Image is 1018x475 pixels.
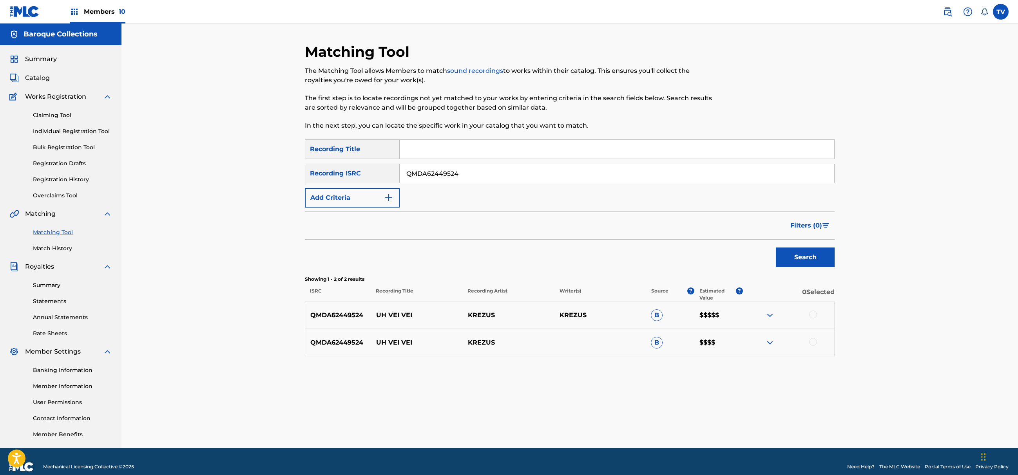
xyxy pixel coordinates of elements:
[33,430,112,439] a: Member Benefits
[651,287,668,302] p: Source
[9,54,57,64] a: SummarySummary
[33,127,112,135] a: Individual Registration Tool
[25,347,81,356] span: Member Settings
[33,366,112,374] a: Banking Information
[687,287,694,294] span: ?
[462,287,554,302] p: Recording Artist
[981,445,986,469] div: Ziehen
[996,329,1018,392] iframe: Resource Center
[25,209,56,219] span: Matching
[103,209,112,219] img: expand
[371,287,462,302] p: Recording Title
[554,311,646,320] p: KREZUS
[993,4,1009,20] div: User Menu
[33,382,112,390] a: Member Information
[33,228,112,237] a: Matching Tool
[736,287,743,294] span: ?
[447,67,503,74] a: sound recordings
[975,463,1009,470] a: Privacy Policy
[694,311,743,320] p: $$$$$
[9,347,19,356] img: Member Settings
[786,216,835,235] button: Filters (0)
[25,54,57,64] span: Summary
[33,244,112,253] a: Match History
[554,287,646,302] p: Writer(s)
[33,398,112,406] a: User Permissions
[371,311,463,320] p: UH VEI VEI
[305,43,413,61] h2: Matching Tool
[33,329,112,338] a: Rate Sheets
[9,209,19,219] img: Matching
[694,338,743,347] p: $$$$
[879,463,920,470] a: The MLC Website
[963,7,973,16] img: help
[33,297,112,305] a: Statements
[43,463,134,470] span: Mechanical Licensing Collective © 2025
[25,262,54,271] span: Royalties
[305,311,371,320] p: QMDA62449524
[9,73,19,83] img: Catalog
[9,262,19,271] img: Royalties
[305,188,400,208] button: Add Criteria
[103,262,112,271] img: expand
[103,92,112,101] img: expand
[847,463,875,470] a: Need Help?
[776,247,835,267] button: Search
[651,337,663,349] span: B
[371,338,463,347] p: UH VEI VEI
[960,4,976,20] div: Help
[84,7,125,16] span: Members
[305,66,713,85] p: The Matching Tool allows Members to match to works within their catalog. This ensures you'll coll...
[925,463,971,470] a: Portal Terms of Use
[743,287,835,302] p: 0 Selected
[384,193,393,202] img: 9d2ae6d4665cec9f34b9.svg
[305,338,371,347] p: QMDA62449524
[699,287,735,302] p: Estimated Value
[940,4,955,20] a: Public Search
[33,414,112,423] a: Contact Information
[305,139,835,271] form: Search Form
[943,7,952,16] img: search
[33,191,112,200] a: Overclaims Tool
[651,309,663,321] span: B
[70,7,79,16] img: Top Rightsholders
[33,175,112,184] a: Registration History
[305,276,835,283] p: Showing 1 - 2 of 2 results
[980,8,988,16] div: Notifications
[462,338,554,347] p: KREZUS
[462,311,554,320] p: KREZUS
[822,223,829,228] img: filter
[25,92,86,101] span: Works Registration
[765,311,775,320] img: expand
[979,437,1018,475] div: Chat-Widget
[33,313,112,321] a: Annual Statements
[33,111,112,119] a: Claiming Tool
[33,281,112,289] a: Summary
[9,73,50,83] a: CatalogCatalog
[9,92,20,101] img: Works Registration
[33,159,112,168] a: Registration Drafts
[25,73,50,83] span: Catalog
[33,143,112,152] a: Bulk Registration Tool
[9,462,34,471] img: logo
[103,347,112,356] img: expand
[9,54,19,64] img: Summary
[790,221,822,230] span: Filters ( 0 )
[119,8,125,15] span: 10
[305,287,371,302] p: ISRC
[979,437,1018,475] iframe: Chat Widget
[305,121,713,130] p: In the next step, you can locate the specific work in your catalog that you want to match.
[9,6,40,17] img: MLC Logo
[24,30,98,39] h5: Baroque Collections
[765,338,775,347] img: expand
[9,30,19,39] img: Accounts
[305,94,713,112] p: The first step is to locate recordings not yet matched to your works by entering criteria in the ...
